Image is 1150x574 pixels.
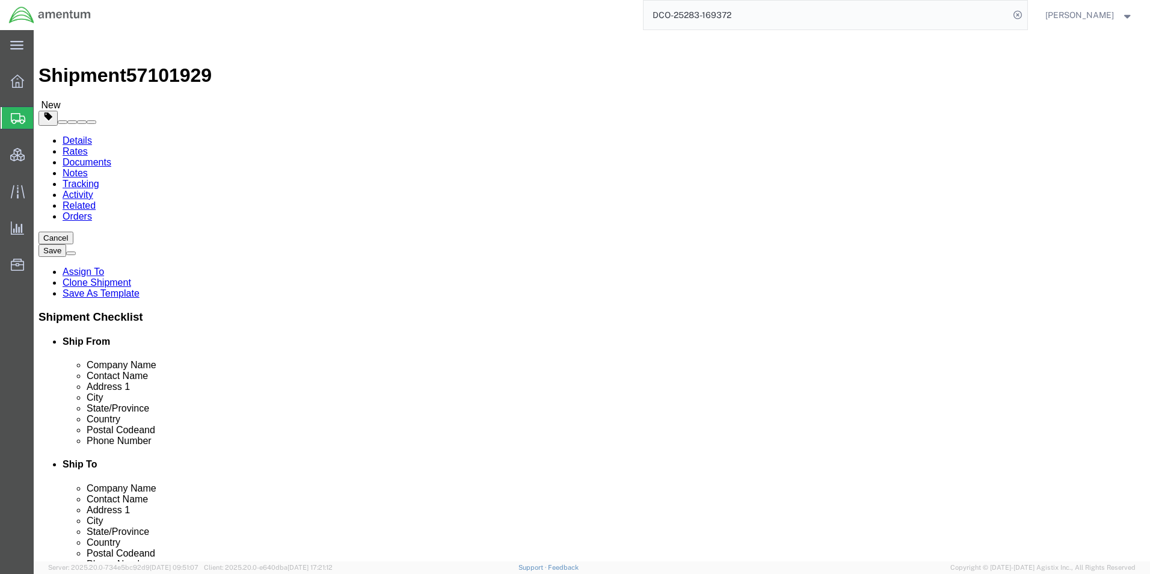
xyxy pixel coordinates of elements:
[518,564,549,571] a: Support
[34,30,1150,561] iframe: FS Legacy Container
[644,1,1009,29] input: Search for shipment number, reference number
[204,564,333,571] span: Client: 2025.20.0-e640dba
[950,563,1136,573] span: Copyright © [DATE]-[DATE] Agistix Inc., All Rights Reserved
[287,564,333,571] span: [DATE] 17:21:12
[548,564,579,571] a: Feedback
[8,6,91,24] img: logo
[1045,8,1114,22] span: Jason Martin
[48,564,198,571] span: Server: 2025.20.0-734e5bc92d9
[150,564,198,571] span: [DATE] 09:51:07
[1045,8,1134,22] button: [PERSON_NAME]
